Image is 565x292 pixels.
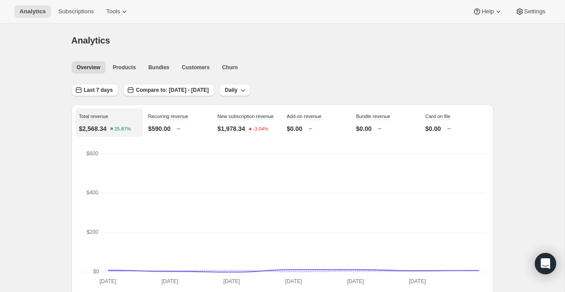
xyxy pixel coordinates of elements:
[223,278,240,284] text: [DATE]
[219,84,250,96] button: Daily
[84,87,113,94] span: Last 7 days
[287,124,302,133] p: $0.00
[86,189,98,196] text: $400
[136,87,209,94] span: Compare to: [DATE] - [DATE]
[253,126,268,132] text: -3.04%
[467,5,508,18] button: Help
[218,114,274,119] span: New subscription revenue
[114,126,131,132] text: 25.87%
[20,8,46,15] span: Analytics
[86,150,98,157] text: $600
[161,278,178,284] text: [DATE]
[14,5,51,18] button: Analytics
[225,87,238,94] span: Daily
[510,5,551,18] button: Settings
[409,278,426,284] text: [DATE]
[481,8,493,15] span: Help
[426,124,441,133] p: $0.00
[535,253,556,274] div: Open Intercom Messenger
[99,278,116,284] text: [DATE]
[218,124,245,133] p: $1,978.34
[113,64,136,71] span: Products
[148,114,189,119] span: Recurring revenue
[287,114,322,119] span: Add-on revenue
[93,268,99,275] text: $0
[285,278,302,284] text: [DATE]
[148,124,171,133] p: $590.00
[148,64,169,71] span: Bundles
[182,64,210,71] span: Customers
[101,5,134,18] button: Tools
[222,64,238,71] span: Churn
[347,278,364,284] text: [DATE]
[58,8,94,15] span: Subscriptions
[524,8,545,15] span: Settings
[79,114,108,119] span: Total revenue
[356,124,372,133] p: $0.00
[53,5,99,18] button: Subscriptions
[106,8,120,15] span: Tools
[72,84,118,96] button: Last 7 days
[123,84,214,96] button: Compare to: [DATE] - [DATE]
[356,114,390,119] span: Bundle revenue
[77,64,100,71] span: Overview
[79,124,107,133] p: $2,568.34
[72,36,110,45] span: Analytics
[87,229,99,235] text: $200
[426,114,450,119] span: Card on file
